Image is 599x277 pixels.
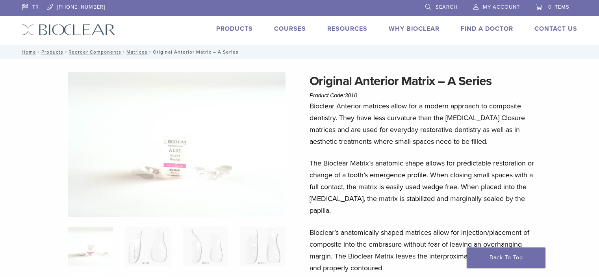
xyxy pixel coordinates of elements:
[310,157,541,216] p: The Bioclear Matrix’s anatomic shape allows for predictable restoration or change of a tooth’s em...
[121,50,126,54] span: /
[461,25,513,33] a: Find A Doctor
[534,25,577,33] a: Contact Us
[36,50,41,54] span: /
[41,49,63,55] a: Products
[126,49,148,55] a: Matrices
[216,25,253,33] a: Products
[310,92,357,99] span: Product Code:
[19,49,36,55] a: Home
[69,49,121,55] a: Reorder Components
[345,92,357,99] span: 3010
[63,50,69,54] span: /
[16,45,583,59] nav: Original Anterior Matrix – A Series
[436,4,458,10] span: Search
[327,25,367,33] a: Resources
[68,72,286,217] img: Anterior Original A Series Matrices
[183,227,228,266] img: Original Anterior Matrix - A Series - Image 3
[310,72,541,91] h1: Original Anterior Matrix – A Series
[274,25,306,33] a: Courses
[548,4,569,10] span: 0 items
[389,25,440,33] a: Why Bioclear
[310,100,541,147] p: Bioclear Anterior matrices allow for a modern approach to composite dentistry. They have less cur...
[467,247,545,268] a: Back To Top
[240,227,285,266] img: Original Anterior Matrix - A Series - Image 4
[125,227,171,266] img: Original Anterior Matrix - A Series - Image 2
[22,24,115,35] img: Bioclear
[148,50,153,54] span: /
[310,227,541,274] p: Bioclear’s anatomically shaped matrices allow for injection/placement of composite into the embra...
[483,4,520,10] span: My Account
[68,227,113,266] img: Anterior-Original-A-Series-Matrices-324x324.jpg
